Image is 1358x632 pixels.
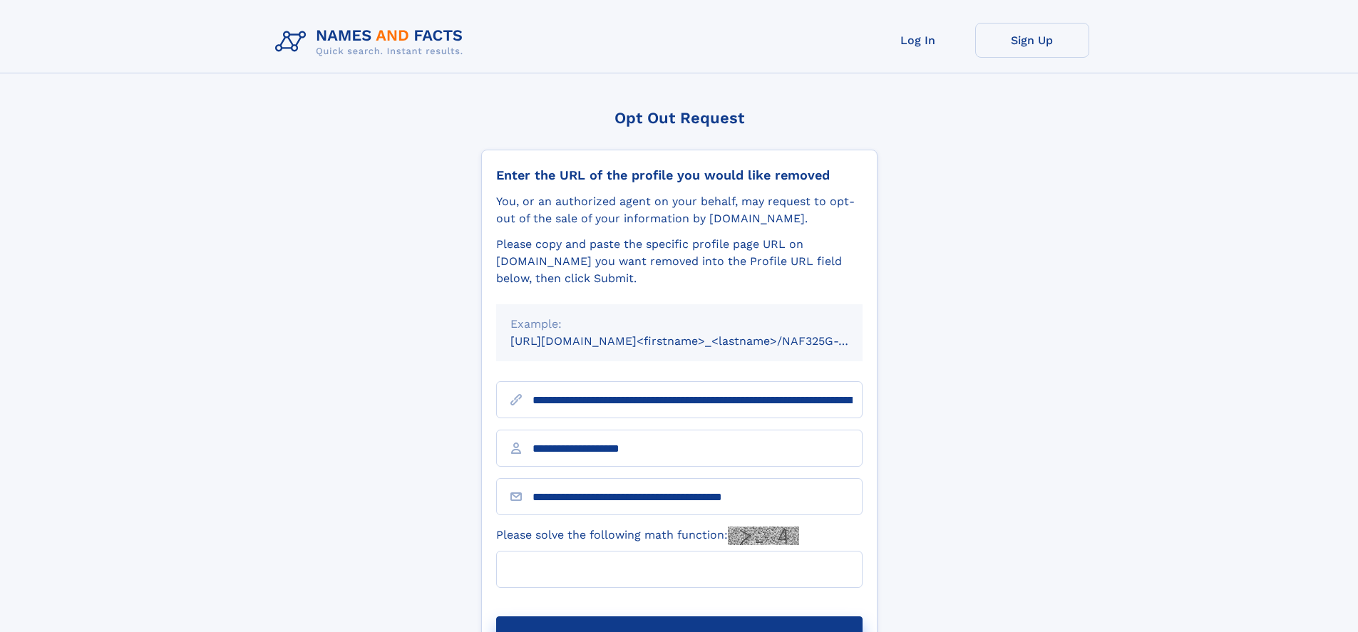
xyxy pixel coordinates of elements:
[496,193,863,227] div: You, or an authorized agent on your behalf, may request to opt-out of the sale of your informatio...
[269,23,475,61] img: Logo Names and Facts
[975,23,1089,58] a: Sign Up
[496,167,863,183] div: Enter the URL of the profile you would like removed
[496,236,863,287] div: Please copy and paste the specific profile page URL on [DOMAIN_NAME] you want removed into the Pr...
[861,23,975,58] a: Log In
[496,527,799,545] label: Please solve the following math function:
[510,334,890,348] small: [URL][DOMAIN_NAME]<firstname>_<lastname>/NAF325G-xxxxxxxx
[481,109,878,127] div: Opt Out Request
[510,316,848,333] div: Example:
